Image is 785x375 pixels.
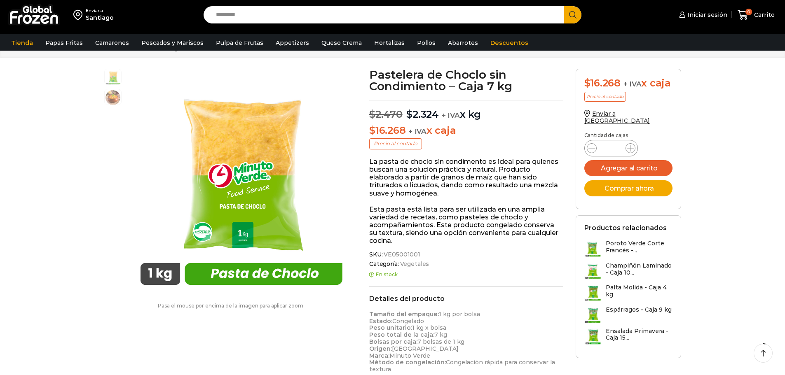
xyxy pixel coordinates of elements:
span: Iniciar sesión [685,11,727,19]
strong: Peso unitario: [369,324,412,331]
a: Vegetales [399,261,429,268]
a: Pulpa de Frutas [212,35,267,51]
a: Iniciar sesión [677,7,727,23]
div: Enviar a [86,8,114,14]
bdi: 16.268 [369,124,405,136]
span: + IVA [408,127,426,135]
strong: Bolsas por caja: [369,338,417,345]
p: Precio al contado [369,138,422,149]
strong: Marca: [369,352,389,359]
a: Espárragos - Caja 9 kg [584,306,672,324]
a: Champiñón Laminado - Caja 10... [584,262,673,280]
input: Product quantity [603,142,619,154]
bdi: 16.268 [584,77,621,89]
p: x caja [369,125,563,137]
p: x kg [369,100,563,121]
div: x caja [584,77,673,89]
a: Poroto Verde Corte Francés -... [584,240,673,258]
a: Palta Molida - Caja 4 kg [584,284,673,302]
strong: Peso total de la caja: [369,331,434,338]
p: Pasa el mouse por encima de la imagen para aplicar zoom [104,303,357,309]
span: SKU: [369,251,563,258]
h2: Productos relacionados [584,224,667,232]
span: 0 [745,9,752,15]
h3: Palta Molida - Caja 4 kg [606,284,673,298]
a: 0 Carrito [736,5,777,25]
div: Santiago [86,14,114,22]
a: Pollos [413,35,440,51]
a: Appetizers [272,35,313,51]
a: Pescados y Mariscos [137,35,208,51]
strong: Origen: [369,345,392,352]
bdi: 2.324 [406,108,439,120]
span: Categoría: [369,261,563,268]
a: Queso Crema [317,35,366,51]
span: + IVA [442,111,460,119]
span: $ [406,108,412,120]
span: pastel-de-choclo [105,89,121,106]
a: Abarrotes [444,35,482,51]
strong: Estado: [369,317,392,325]
span: $ [369,124,375,136]
a: Papas Fritas [41,35,87,51]
p: Cantidad de cajas [584,133,673,138]
span: $ [584,77,591,89]
span: $ [369,108,375,120]
p: Esta pasta está lista para ser utilizada en una amplia variedad de recetas, como pasteles de choc... [369,205,563,245]
a: Descuentos [486,35,532,51]
h3: Poroto Verde Corte Francés -... [606,240,673,254]
a: Tienda [7,35,37,51]
p: La pasta de choclo sin condimento es ideal para quienes buscan una solución práctica y natural. P... [369,158,563,197]
button: Comprar ahora [584,180,673,196]
strong: Método de congelación: [369,359,446,366]
h3: Ensalada Primavera - Caja 15... [606,328,673,342]
h3: Espárragos - Caja 9 kg [606,306,672,313]
span: pastelera de choclo [105,69,121,86]
a: Enviar a [GEOGRAPHIC_DATA] [584,110,650,124]
span: Carrito [752,11,775,19]
span: VE05001001 [382,251,420,258]
button: Agregar al carrito [584,160,673,176]
p: Precio al contado [584,92,626,102]
a: Camarones [91,35,133,51]
a: Ensalada Primavera - Caja 15... [584,328,673,345]
a: Hortalizas [370,35,409,51]
strong: Tamaño del empaque: [369,310,439,318]
h1: Pastelera de Choclo sin Condimiento – Caja 7 kg [369,69,563,92]
button: Search button [564,6,581,23]
h3: Champiñón Laminado - Caja 10... [606,262,673,276]
p: 1 kg por bolsa Congelado 1 kg x bolsa 7 kg 7 bolsas de 1 kg [GEOGRAPHIC_DATA] Minuto Verde Congel... [369,311,563,373]
h2: Detalles del producto [369,295,563,303]
img: address-field-icon.svg [73,8,86,22]
bdi: 2.470 [369,108,403,120]
span: + IVA [623,80,642,88]
p: En stock [369,272,563,277]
